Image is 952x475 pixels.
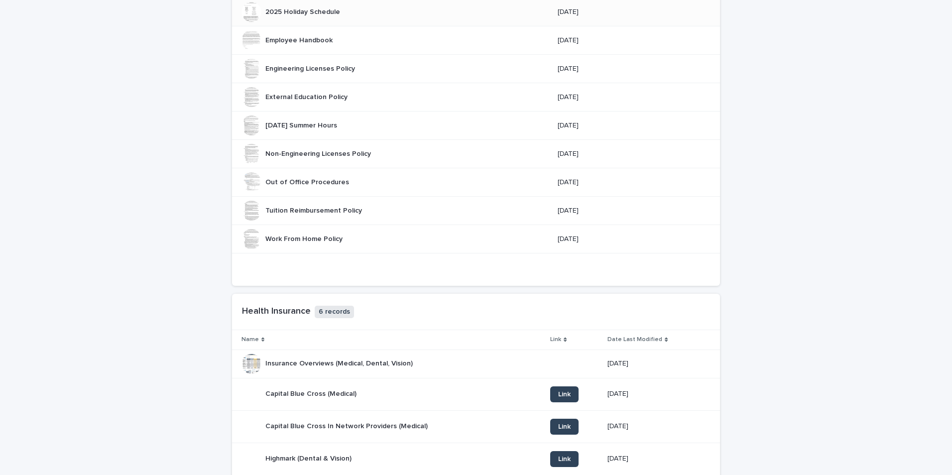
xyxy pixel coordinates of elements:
[265,6,342,16] p: 2025 Holiday Schedule
[232,225,720,253] tr: Work From Home PolicyWork From Home Policy [DATE]
[558,121,711,130] p: [DATE]
[607,455,710,463] p: [DATE]
[558,93,711,102] p: [DATE]
[550,451,579,467] a: Link
[558,150,711,158] p: [DATE]
[232,55,720,83] tr: Engineering Licenses PolicyEngineering Licenses Policy [DATE]
[232,197,720,225] tr: Tuition Reimbursement PolicyTuition Reimbursement Policy [DATE]
[265,420,430,431] p: Capital Blue Cross In Network Providers (Medical)
[265,34,335,45] p: Employee Handbook
[607,422,710,431] p: [DATE]
[232,83,720,112] tr: External Education PolicyExternal Education Policy [DATE]
[558,65,711,73] p: [DATE]
[607,390,710,398] p: [DATE]
[232,168,720,197] tr: Out of Office ProceduresOut of Office Procedures [DATE]
[232,350,720,378] tr: Insurance Overviews (Medical, Dental, Vision)Insurance Overviews (Medical, Dental, Vision) [DATE]
[558,235,711,243] p: [DATE]
[550,419,579,435] a: Link
[558,456,571,463] span: Link
[558,423,571,430] span: Link
[232,112,720,140] tr: [DATE] Summer Hours[DATE] Summer Hours [DATE]
[232,410,720,443] tr: Capital Blue Cross In Network Providers (Medical)Capital Blue Cross In Network Providers (Medical...
[242,306,311,317] h1: Health Insurance
[607,359,710,368] p: [DATE]
[558,391,571,398] span: Link
[265,233,345,243] p: Work From Home Policy
[241,334,259,345] p: Name
[265,205,364,215] p: Tuition Reimbursement Policy
[558,178,711,187] p: [DATE]
[265,63,357,73] p: Engineering Licenses Policy
[232,140,720,168] tr: Non-Engineering Licenses PolicyNon-Engineering Licenses Policy [DATE]
[265,176,351,187] p: Out of Office Procedures
[550,334,561,345] p: Link
[265,388,358,398] p: Capital Blue Cross (Medical)
[558,207,711,215] p: [DATE]
[558,8,711,16] p: [DATE]
[550,386,579,402] a: Link
[315,306,354,318] p: 6 records
[265,357,415,368] p: Insurance Overviews (Medical, Dental, Vision)
[558,36,711,45] p: [DATE]
[232,378,720,410] tr: Capital Blue Cross (Medical)Capital Blue Cross (Medical) Link[DATE]
[265,453,354,463] p: Highmark (Dental & Vision)
[232,443,720,475] tr: Highmark (Dental & Vision)Highmark (Dental & Vision) Link[DATE]
[607,334,662,345] p: Date Last Modified
[265,148,373,158] p: Non-Engineering Licenses Policy
[232,26,720,55] tr: Employee HandbookEmployee Handbook [DATE]
[265,119,339,130] p: [DATE] Summer Hours
[265,91,350,102] p: External Education Policy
